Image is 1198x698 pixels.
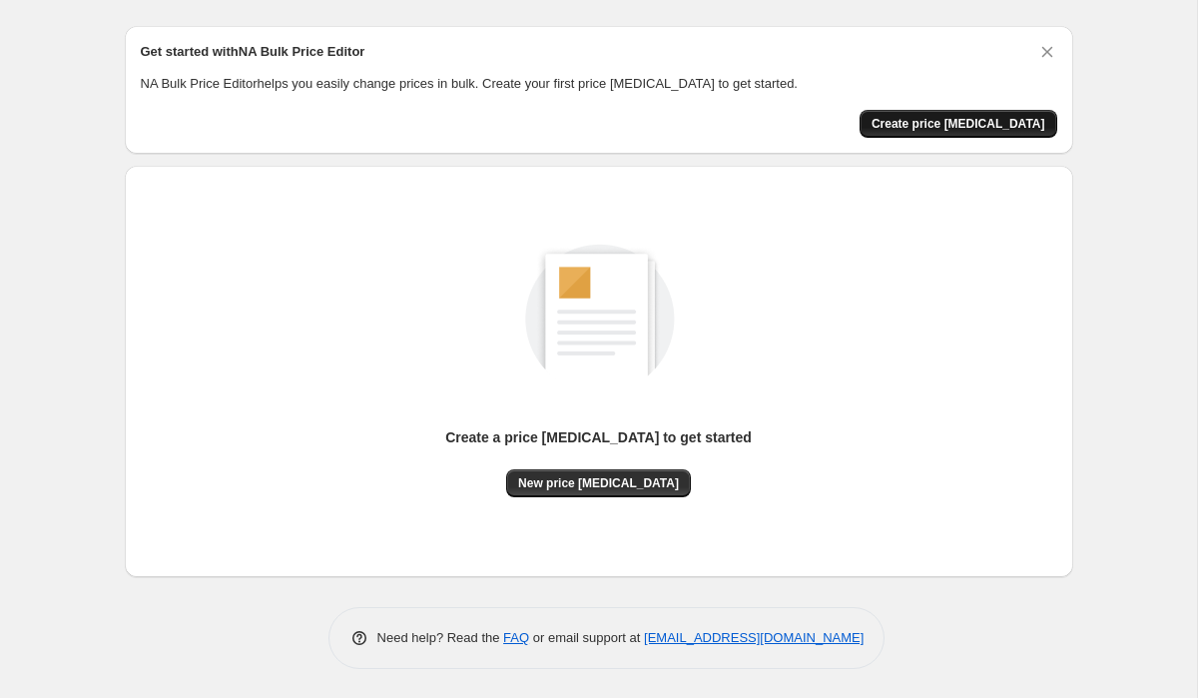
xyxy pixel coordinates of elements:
h2: Get started with NA Bulk Price Editor [141,42,365,62]
p: Create a price [MEDICAL_DATA] to get started [445,427,752,447]
span: or email support at [529,630,644,645]
span: Need help? Read the [377,630,504,645]
p: NA Bulk Price Editor helps you easily change prices in bulk. Create your first price [MEDICAL_DAT... [141,74,1057,94]
span: New price [MEDICAL_DATA] [518,475,679,491]
button: Create price change job [860,110,1057,138]
a: FAQ [503,630,529,645]
a: [EMAIL_ADDRESS][DOMAIN_NAME] [644,630,864,645]
span: Create price [MEDICAL_DATA] [872,116,1045,132]
button: Dismiss card [1037,42,1057,62]
button: New price [MEDICAL_DATA] [506,469,691,497]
